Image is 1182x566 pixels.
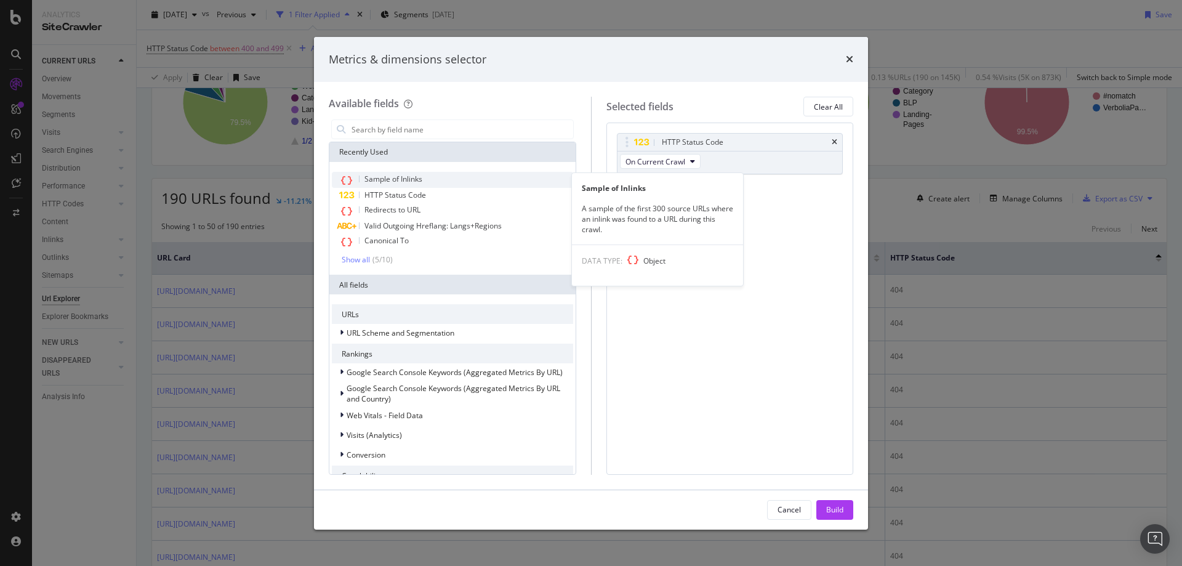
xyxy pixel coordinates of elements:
span: On Current Crawl [625,156,685,167]
div: Build [826,504,843,515]
button: On Current Crawl [620,154,701,169]
span: Google Search Console Keywords (Aggregated Metrics By URL and Country) [347,383,560,404]
button: Build [816,500,853,520]
div: Available fields [329,97,399,110]
div: times [846,52,853,68]
div: ( 5 / 10 ) [370,254,393,265]
div: Show all [342,256,370,264]
div: times [832,139,837,146]
div: Recently Used [329,142,576,162]
div: Metrics & dimensions selector [329,52,486,68]
div: All fields [329,275,576,294]
div: modal [314,37,868,530]
span: Redirects to URL [364,204,420,215]
div: Clear All [814,102,843,112]
span: Visits (Analytics) [347,430,402,440]
span: Web Vitals - Field Data [347,410,423,421]
span: Valid Outgoing Hreflang: Langs+Regions [364,220,502,231]
span: Canonical To [364,235,409,246]
div: Open Intercom Messenger [1140,524,1170,554]
div: Cancel [778,504,801,515]
div: HTTP Status CodetimesOn Current Crawl [617,133,843,174]
div: Sample of Inlinks [572,183,743,193]
button: Clear All [803,97,853,116]
span: HTTP Status Code [364,190,426,200]
div: URLs [332,304,573,324]
span: URL Scheme and Segmentation [347,328,454,338]
span: Sample of Inlinks [364,174,422,184]
div: Crawlability [332,466,573,485]
span: Object [643,256,665,266]
div: A sample of the first 300 source URLs where an inlink was found to a URL during this crawl. [572,203,743,235]
div: HTTP Status Code [662,136,723,148]
span: DATA TYPE: [582,256,622,266]
button: Cancel [767,500,811,520]
div: Rankings [332,344,573,363]
span: Conversion [347,450,385,460]
input: Search by field name [350,120,573,139]
div: Selected fields [606,100,673,114]
span: Google Search Console Keywords (Aggregated Metrics By URL) [347,367,563,378]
